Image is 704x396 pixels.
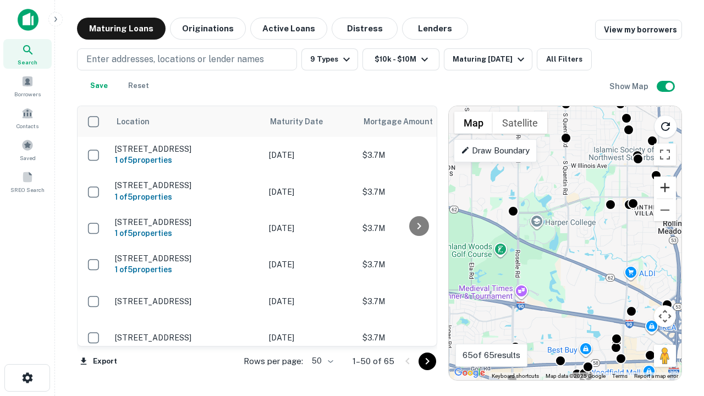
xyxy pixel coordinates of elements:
a: Open this area in Google Maps (opens a new window) [452,366,488,380]
span: Mortgage Amount [364,115,447,128]
span: Saved [20,153,36,162]
p: $3.7M [362,258,472,271]
button: Originations [170,18,246,40]
p: [STREET_ADDRESS] [115,254,258,263]
button: Show satellite imagery [493,112,547,134]
button: Distress [332,18,398,40]
a: Borrowers [3,71,52,101]
span: Location [116,115,150,128]
button: $10k - $10M [362,48,439,70]
span: SREO Search [10,185,45,194]
button: Zoom out [654,199,676,221]
p: [DATE] [269,222,351,234]
button: Go to next page [419,353,436,370]
button: Active Loans [250,18,327,40]
button: All Filters [537,48,592,70]
p: [DATE] [269,295,351,307]
p: [DATE] [269,149,351,161]
p: [DATE] [269,258,351,271]
p: 1–50 of 65 [353,355,394,368]
h6: 1 of 5 properties [115,191,258,203]
span: Maturity Date [270,115,337,128]
h6: Show Map [609,80,650,92]
iframe: Chat Widget [649,308,704,361]
div: Maturing [DATE] [453,53,527,66]
button: Reload search area [654,115,677,138]
h6: 1 of 5 properties [115,154,258,166]
img: capitalize-icon.png [18,9,38,31]
button: Zoom in [654,177,676,199]
p: $3.7M [362,332,472,344]
a: Saved [3,135,52,164]
th: Maturity Date [263,106,357,137]
a: Terms (opens in new tab) [612,373,628,379]
button: Export [77,353,120,370]
button: Show street map [454,112,493,134]
p: [STREET_ADDRESS] [115,144,258,154]
p: 65 of 65 results [463,349,520,362]
div: 0 0 [449,106,681,380]
p: [STREET_ADDRESS] [115,217,258,227]
th: Mortgage Amount [357,106,478,137]
p: $3.7M [362,149,472,161]
a: Contacts [3,103,52,133]
span: Search [18,58,37,67]
button: Enter addresses, locations or lender names [77,48,297,70]
button: Maturing Loans [77,18,166,40]
th: Location [109,106,263,137]
p: $3.7M [362,186,472,198]
p: $3.7M [362,295,472,307]
button: Keyboard shortcuts [492,372,539,380]
p: [STREET_ADDRESS] [115,296,258,306]
button: Save your search to get updates of matches that match your search criteria. [81,75,117,97]
a: Search [3,39,52,69]
button: Map camera controls [654,305,676,327]
button: 9 Types [301,48,358,70]
h6: 1 of 5 properties [115,227,258,239]
div: 50 [307,353,335,369]
img: Google [452,366,488,380]
button: Lenders [402,18,468,40]
button: Maturing [DATE] [444,48,532,70]
button: Toggle fullscreen view [654,144,676,166]
p: Enter addresses, locations or lender names [86,53,264,66]
span: Map data ©2025 Google [546,373,606,379]
a: View my borrowers [595,20,682,40]
p: [STREET_ADDRESS] [115,180,258,190]
span: Contacts [16,122,38,130]
p: [DATE] [269,332,351,344]
p: $3.7M [362,222,472,234]
p: [DATE] [269,186,351,198]
a: SREO Search [3,167,52,196]
p: [STREET_ADDRESS] [115,333,258,343]
button: Reset [121,75,156,97]
p: Rows per page: [244,355,303,368]
span: Borrowers [14,90,41,98]
a: Report a map error [634,373,678,379]
h6: 1 of 5 properties [115,263,258,276]
p: Draw Boundary [461,144,530,157]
